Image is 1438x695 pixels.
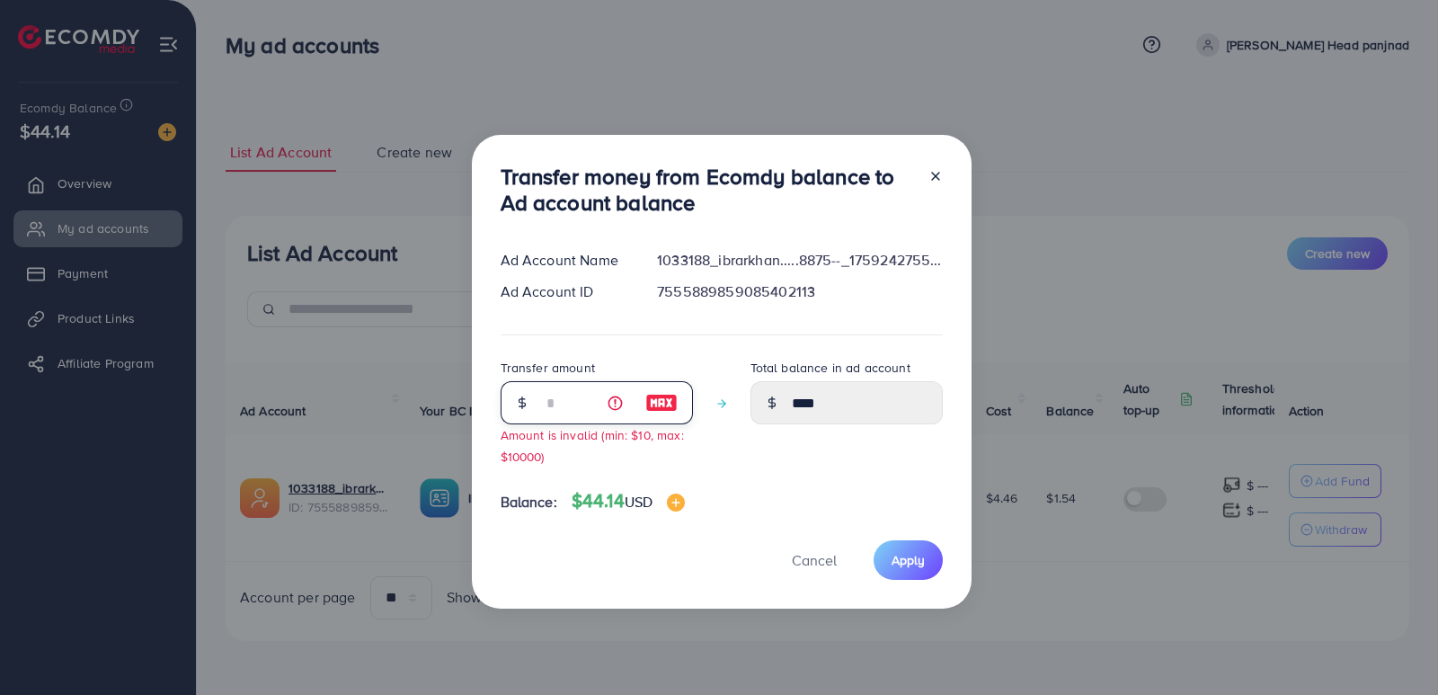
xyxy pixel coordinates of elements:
[1362,614,1425,682] iframe: Chat
[486,250,644,271] div: Ad Account Name
[501,426,684,464] small: Amount is invalid (min: $10, max: $10000)
[892,551,925,569] span: Apply
[769,540,859,579] button: Cancel
[625,492,652,512] span: USD
[572,490,685,512] h4: $44.14
[792,550,837,570] span: Cancel
[750,359,910,377] label: Total balance in ad account
[501,492,557,512] span: Balance:
[645,392,678,414] img: image
[874,540,943,579] button: Apply
[501,164,914,216] h3: Transfer money from Ecomdy balance to Ad account balance
[643,250,956,271] div: 1033188_ibrarkhan.....8875--_1759242755236
[501,359,595,377] label: Transfer amount
[486,281,644,302] div: Ad Account ID
[667,494,685,512] img: image
[643,281,956,302] div: 7555889859085402113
